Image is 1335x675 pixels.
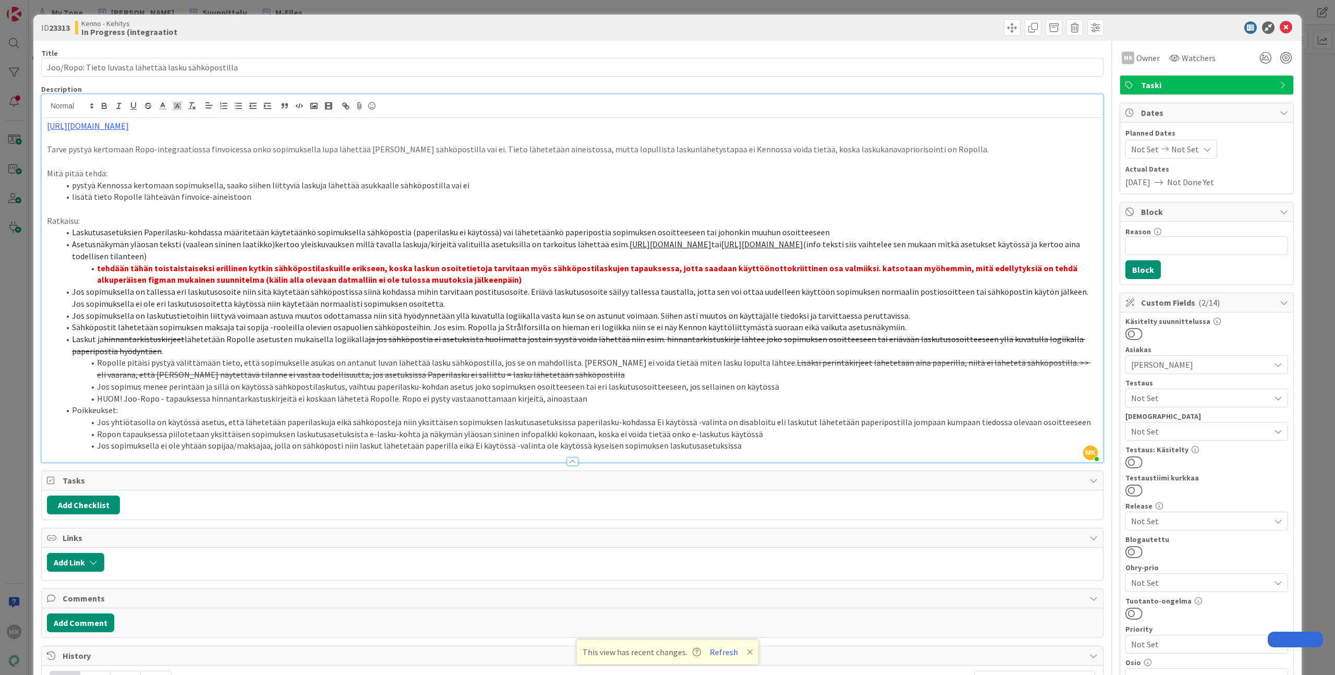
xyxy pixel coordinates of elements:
[81,19,177,28] span: Kenno - Kehitys
[1125,260,1161,279] button: Block
[72,322,906,332] span: Sähköpostit lähetetään sopimuksen maksaja tai sopija -rooleilla olevien osapuolien sähköposteihin...
[59,416,1098,428] li: Jos yhtiötasolla on käytössä asetus, että lähetetään paperilaskuja eikä sähköposteja niin yksittä...
[1125,502,1288,510] div: Release
[1131,637,1265,652] span: Not Set
[59,179,1098,191] li: pystyä Kennossa kertomaan sopimuksella, saako siihen liittyviä laskuja lähettää asukkaalle sähköp...
[72,310,910,321] span: Jos sopimuksella on laskutustietoihin liittyvä voimaan astuva muutos odottamassa niin sitä hyödyn...
[1125,176,1150,188] span: [DATE]
[1136,52,1160,64] span: Owner
[1167,176,1214,188] span: Not Done Yet
[706,645,742,659] button: Refresh
[1125,164,1288,175] span: Actual Dates
[72,239,629,249] span: Asetusnäkymän yläosan teksti (vaalean sininen laatikko)kertoo yleiskuvauksen millä tavalla laskuj...
[72,334,1085,356] s: ja jos sähköpostia ei asetuksista huolimatta jostain syystä voida lähettää niin esim. hinnantarki...
[1083,445,1098,460] span: MK
[1141,79,1275,91] span: Taski
[1125,625,1288,633] div: Priority
[59,357,1098,380] li: Ropolle pitäisi pystyä välittämään tieto, että sopimukselle asukas on antanut luvan lähettää lask...
[1131,575,1265,590] span: Not Set
[1182,52,1216,64] span: Watchers
[1125,564,1288,571] div: Ohry-prio
[1125,446,1288,453] div: Testaus: Käsitelty
[1125,379,1288,387] div: Testaus
[1125,128,1288,139] span: Planned Dates
[59,404,1098,416] li: Poikkeukset:
[47,167,1098,179] p: Mitä pitää tehdä:
[162,346,163,356] span: .
[1125,536,1288,543] div: Blogautettu
[59,393,1098,405] li: HUOM! Joo-Ropo - tapauksessa hinnantarkastuskirjeitä ei koskaan lähetetä Ropolle. Ropo ei pysty v...
[185,334,369,344] span: lähetetään Ropolle asetusten mukaisella logiikalla
[1131,392,1270,404] span: Not Set
[72,227,830,237] span: Laskutusasetuksien Paperilasku-kohdassa määritetään käytetäänkö sopimuksella sähköpostia (paperil...
[59,191,1098,203] li: lisätä tieto Ropolle lähteävän finvoice-aineistoon
[59,440,1098,452] li: Jos sopimuksella ei ole yhtään sopijaa/maksajaa, jolla on sähköposti niin laskut lähetetään paper...
[1131,515,1270,527] span: Not Set
[629,239,711,249] a: [URL][DOMAIN_NAME]
[63,592,1084,605] span: Comments
[59,381,1098,393] li: Jos sopimus menee perintään ja sillä on käytössä sähköpostilaskutus, vaihtuu paperilasku-kohdan a...
[63,474,1084,487] span: Tasks
[1141,106,1275,119] span: Dates
[1125,474,1288,481] div: Testaustiimi kurkkaa
[47,496,120,514] button: Add Checklist
[1141,206,1275,218] span: Block
[97,263,1079,285] strong: tehdään tähän toistaistaiseksi erillinen kytkin sähköpostilaskuille erikseen, koska laskun osoite...
[59,428,1098,440] li: Ropon tapauksessa piilotetaan yksittäisen sopimuksen laskutusasetuksista e-lasku-kohta ja näkymän...
[72,334,104,344] span: Laskut ja
[47,613,114,632] button: Add Comment
[1131,143,1159,155] span: Not Set
[41,58,1103,77] input: type card name here...
[41,21,70,34] span: ID
[41,49,58,58] label: Title
[47,215,1098,227] p: Ratkaisu:
[1122,52,1134,64] div: MK
[63,649,1084,662] span: History
[72,286,1090,309] span: Jos sopimuksella on tallessa eri laskutusosoite niin sitä käytetään sähköpostissa siinä kohdassa ...
[1198,297,1220,308] span: ( 2/14 )
[1141,296,1275,309] span: Custom Fields
[63,532,1084,544] span: Links
[1125,659,1288,666] div: Osio
[721,239,803,249] a: [URL][DOMAIN_NAME]
[104,334,185,344] s: hinnantarkistuskirjeet
[1125,413,1288,420] div: [DEMOGRAPHIC_DATA]
[47,143,1098,155] p: Tarve pystyä kertomaan Ropo-integraatiossa finvoicessa onko sopimuksella lupa lähettää [PERSON_NA...
[47,120,129,131] a: [URL][DOMAIN_NAME]
[49,22,70,33] b: 23313
[1131,358,1270,371] span: [PERSON_NAME]
[1125,597,1288,605] div: Tuotanto-ongelma
[41,85,82,94] span: Description
[81,28,177,36] b: In Progress (integraatiot
[582,646,701,658] span: This view has recent changes.
[1171,143,1199,155] span: Not Set
[72,239,1082,261] span: (info teksti siis vaihtelee sen mukaan mitkä asetukset käytössä ja kertoo aina todellisen tilanteen)
[711,239,721,249] span: tai
[1125,227,1151,236] label: Reason
[1131,425,1270,438] span: Not Set
[1125,346,1288,353] div: Asiakas
[1125,318,1288,325] div: Käsitelty suunnittelussa
[47,553,104,572] button: Add Link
